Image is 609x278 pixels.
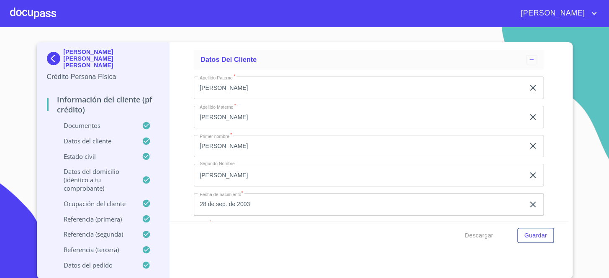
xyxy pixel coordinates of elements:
p: Estado Civil [47,152,142,161]
button: clear input [528,141,538,151]
span: [PERSON_NAME] [514,7,589,20]
button: clear input [528,83,538,93]
p: Datos del cliente [47,137,142,145]
p: Datos del pedido [47,261,142,269]
button: clear input [528,112,538,122]
p: Referencia (primera) [47,215,142,223]
button: account of current user [514,7,599,20]
button: Guardar [517,228,553,243]
p: Datos del domicilio (idéntico a tu comprobante) [47,167,142,192]
p: Información del cliente (PF crédito) [47,94,159,115]
p: Ocupación del Cliente [47,199,142,208]
span: Guardar [524,230,547,241]
span: Datos del cliente [200,56,257,63]
img: Docupass spot blue [47,52,64,65]
p: [PERSON_NAME] [PERSON_NAME] [PERSON_NAME] [64,48,159,69]
p: Crédito Persona Física [47,72,159,82]
span: Descargar [465,230,493,241]
button: clear input [528,170,538,180]
p: Referencia (tercera) [47,245,142,254]
div: Datos del cliente [194,50,544,70]
p: Referencia (segunda) [47,230,142,238]
div: [PERSON_NAME] [PERSON_NAME] [PERSON_NAME] [47,48,159,72]
p: Documentos [47,121,142,130]
button: Descargar [461,228,496,243]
